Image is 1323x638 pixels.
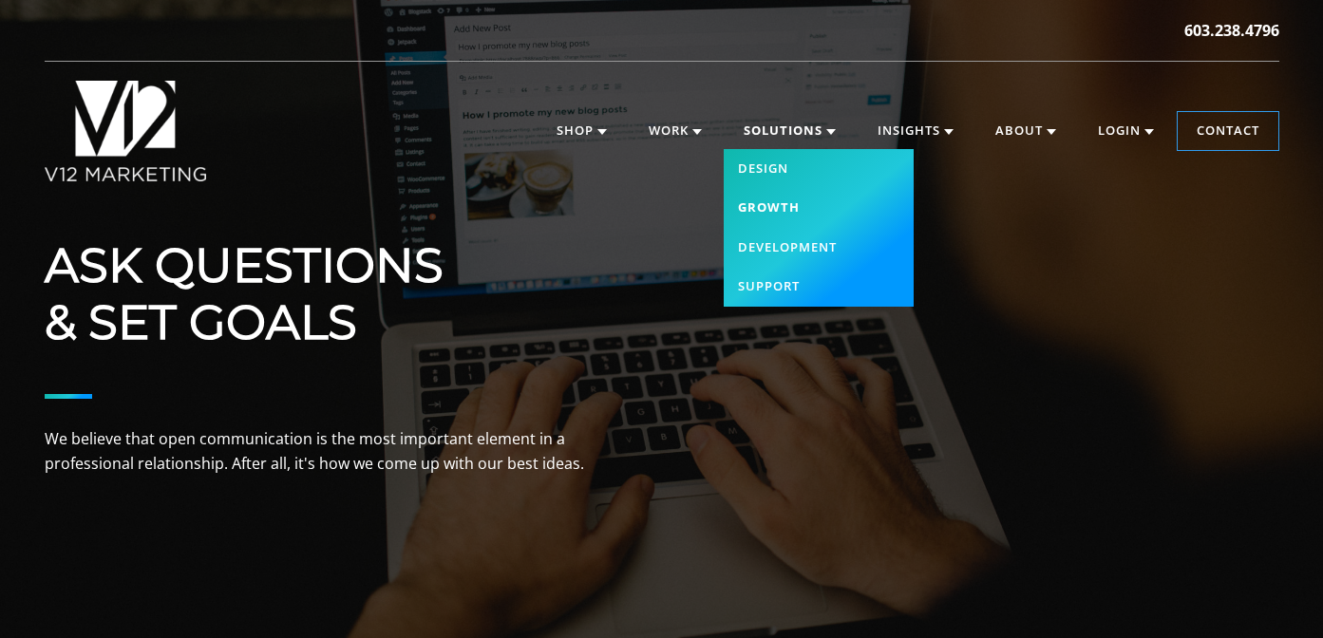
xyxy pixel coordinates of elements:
a: About [976,112,1075,150]
a: Growth [724,188,914,228]
a: Shop [538,112,626,150]
a: Design [724,149,914,189]
a: Work [630,112,721,150]
a: Login [1079,112,1173,150]
a: Insights [859,112,973,150]
a: Development [724,228,914,268]
p: We believe that open communication is the most important element in a professional relationship. ... [45,427,614,476]
h1: Ask questions & Set goals [45,237,614,351]
a: Support [724,267,914,307]
a: Contact [1178,112,1278,150]
a: 603.238.4796 [1184,19,1279,42]
a: Solutions [725,112,855,150]
img: V12 MARKETING Logo New Hampshire Marketing Agency [45,81,207,181]
iframe: Chat Widget [1228,547,1323,638]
